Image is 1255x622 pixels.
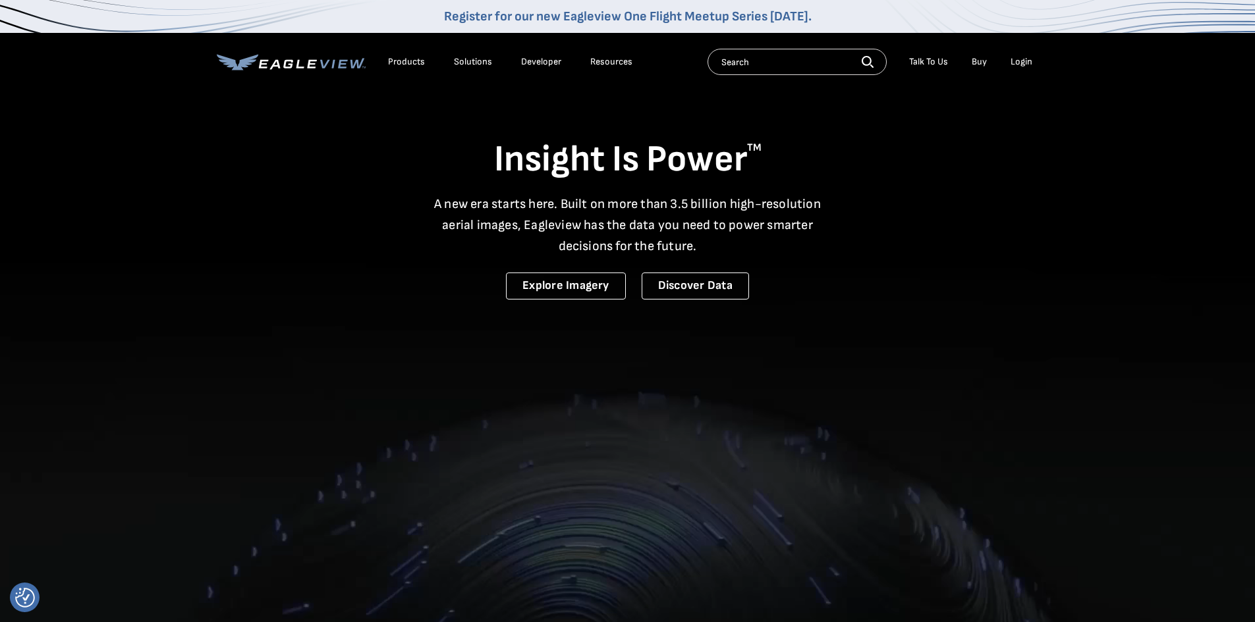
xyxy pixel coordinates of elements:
[388,56,425,68] div: Products
[426,194,829,257] p: A new era starts here. Built on more than 3.5 billion high-resolution aerial images, Eagleview ha...
[217,137,1039,183] h1: Insight Is Power
[15,588,35,608] img: Revisit consent button
[521,56,561,68] a: Developer
[454,56,492,68] div: Solutions
[642,272,749,299] a: Discover Data
[1011,56,1032,68] div: Login
[972,56,987,68] a: Buy
[444,9,812,24] a: Register for our new Eagleview One Flight Meetup Series [DATE].
[506,272,626,299] a: Explore Imagery
[708,49,887,75] input: Search
[590,56,632,68] div: Resources
[909,56,948,68] div: Talk To Us
[747,142,762,154] sup: TM
[15,588,35,608] button: Consent Preferences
